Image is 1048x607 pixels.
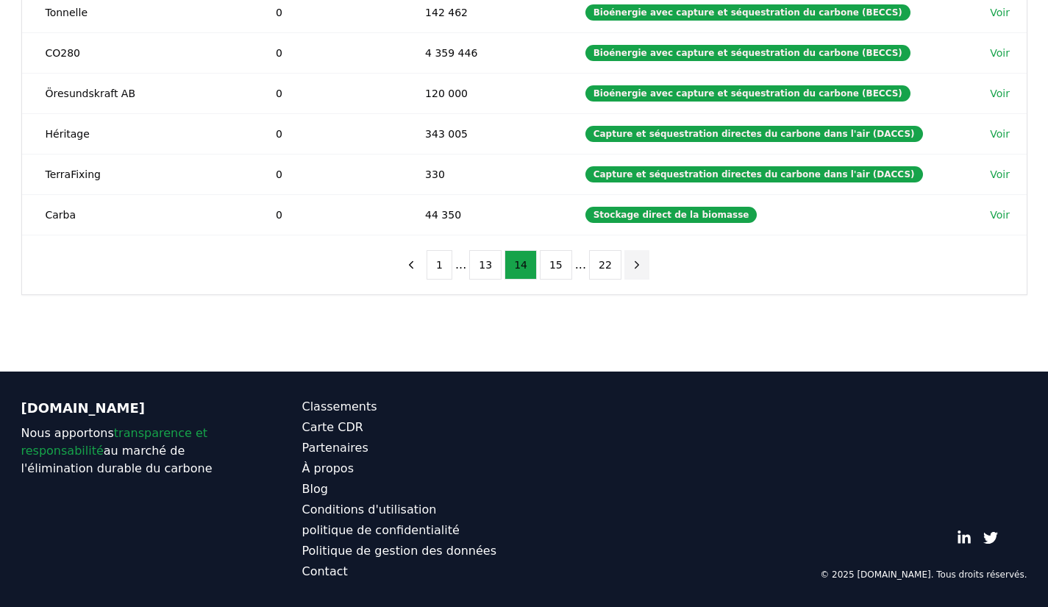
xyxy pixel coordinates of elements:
a: Voir [990,167,1010,182]
font: © 2025 [DOMAIN_NAME]. Tous droits réservés. [820,569,1027,580]
font: Voir [990,7,1010,18]
font: 22 [599,259,612,271]
button: page suivante [624,250,649,280]
font: 44 350 [425,209,461,221]
font: Voir [990,88,1010,99]
font: 1 [436,259,443,271]
button: 22 [589,250,621,280]
font: 15 [549,259,563,271]
a: Voir [990,46,1010,60]
a: Contact [302,563,524,581]
font: Partenaires [302,441,368,455]
font: Capture et séquestration directes du carbone dans l'air (DACCS) [593,129,915,139]
font: À propos [302,461,354,475]
button: 1 [427,250,452,280]
font: Classements [302,400,377,413]
font: TerraFixing [46,168,101,180]
font: 0 [276,209,282,221]
a: Voir [990,5,1010,20]
font: 0 [276,88,282,99]
font: au marché de l'élimination durable du carbone [21,444,213,475]
font: 0 [276,128,282,140]
a: À propos [302,460,524,478]
font: Voir [990,209,1010,221]
font: 343 005 [425,128,468,140]
a: Conditions d'utilisation [302,501,524,519]
font: Voir [990,47,1010,59]
font: 13 [479,259,492,271]
font: Contact [302,564,348,578]
font: 142 462 [425,7,468,18]
a: Gazouillement [983,530,998,545]
a: Voir [990,207,1010,222]
font: Öresundskraft AB [46,88,136,99]
a: Carte CDR [302,419,524,436]
a: Politique de gestion des données [302,542,524,560]
font: 0 [276,47,282,59]
font: Conditions d'utilisation [302,503,437,517]
a: Voir [990,86,1010,101]
font: Blog [302,482,328,496]
a: Blog [302,480,524,498]
font: Capture et séquestration directes du carbone dans l'air (DACCS) [593,169,915,180]
font: 4 359 446 [425,47,477,59]
font: Voir [990,168,1010,180]
font: Stockage direct de la biomasse [593,210,749,220]
a: LinkedIn [957,530,972,545]
font: 0 [276,7,282,18]
font: 330 [425,168,445,180]
button: 15 [540,250,572,280]
font: Carba [46,209,76,221]
font: 0 [276,168,282,180]
button: page précédente [399,250,424,280]
button: 13 [469,250,502,280]
button: 14 [505,250,537,280]
font: ... [575,258,586,271]
font: Bioénergie avec capture et séquestration du carbone (BECCS) [593,88,902,99]
font: Voir [990,128,1010,140]
font: 14 [514,259,527,271]
font: Bioénergie avec capture et séquestration du carbone (BECCS) [593,48,902,58]
a: politique de confidentialité [302,522,524,539]
font: Tonnelle [46,7,88,18]
font: CO280 [46,47,81,59]
font: Politique de gestion des données [302,544,497,558]
font: Nous apportons [21,426,114,440]
font: Héritage [46,128,90,140]
font: Bioénergie avec capture et séquestration du carbone (BECCS) [593,7,902,18]
a: Voir [990,127,1010,141]
font: transparence et responsabilité [21,426,208,458]
font: 120 000 [425,88,468,99]
a: Classements [302,398,524,416]
a: Partenaires [302,439,524,457]
font: politique de confidentialité [302,523,460,537]
font: Carte CDR [302,420,363,434]
font: [DOMAIN_NAME] [21,400,146,416]
font: ... [455,258,466,271]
